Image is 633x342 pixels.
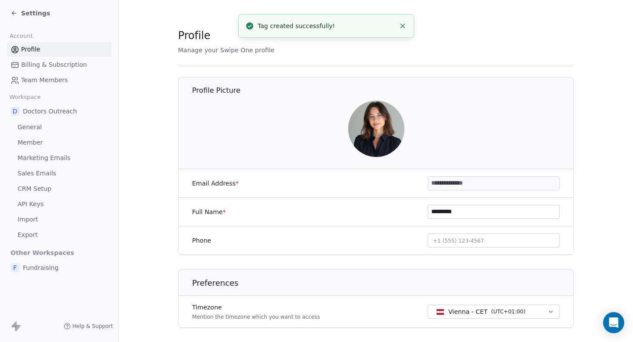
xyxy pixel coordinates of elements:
[7,166,111,181] a: Sales Emails
[491,308,525,316] span: ( UTC+01:00 )
[192,278,574,288] h1: Preferences
[192,86,574,95] h1: Profile Picture
[7,228,111,242] a: Export
[11,9,50,18] a: Settings
[7,120,111,135] a: General
[7,212,111,227] a: Import
[18,123,42,132] span: General
[192,179,239,188] label: Email Address
[178,29,211,42] span: Profile
[64,323,113,330] a: Help & Support
[18,200,44,209] span: API Keys
[18,169,56,178] span: Sales Emails
[428,233,560,247] button: +1 (555) 123-4567
[6,29,36,43] span: Account
[258,22,395,31] div: Tag created successfully!
[18,153,70,163] span: Marketing Emails
[18,215,38,224] span: Import
[192,313,320,320] p: Mention the timezone which you want to access
[21,76,68,85] span: Team Members
[433,238,484,244] span: +1 (555) 123-4567
[18,138,43,147] span: Member
[7,182,111,196] a: CRM Setup
[192,236,211,245] label: Phone
[348,101,404,157] img: 6nNKi5YReLfAhwUaFlJT2uJaacDCscRe72JtIDQX_rc
[7,73,111,87] a: Team Members
[603,312,624,333] div: Open Intercom Messenger
[23,107,77,116] span: Doctors Outreach
[7,246,78,260] span: Other Workspaces
[7,42,111,57] a: Profile
[448,307,487,316] span: Vienna - CET
[21,45,40,54] span: Profile
[7,58,111,72] a: Billing & Subscription
[192,303,320,312] label: Timezone
[21,9,50,18] span: Settings
[21,60,87,69] span: Billing & Subscription
[6,91,44,104] span: Workspace
[397,20,408,32] button: Close toast
[11,107,19,116] span: D
[18,230,38,240] span: Export
[178,47,274,54] span: Manage your Swipe One profile
[7,135,111,150] a: Member
[11,263,19,272] span: F
[18,184,51,193] span: CRM Setup
[7,151,111,165] a: Marketing Emails
[7,197,111,211] a: API Keys
[73,323,113,330] span: Help & Support
[23,263,58,272] span: Fundraising
[428,305,560,319] button: Vienna - CET(UTC+01:00)
[192,207,226,216] label: Full Name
